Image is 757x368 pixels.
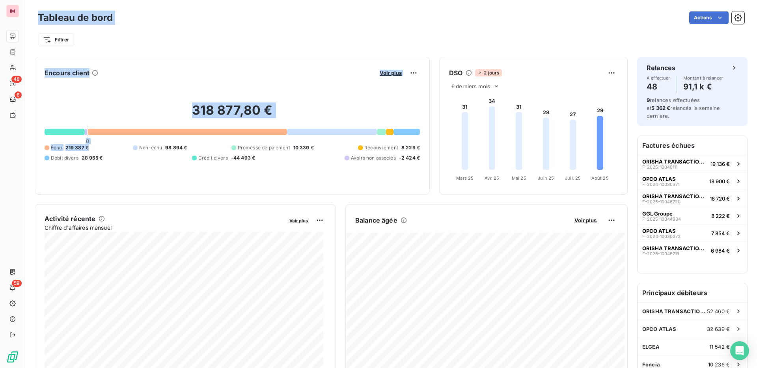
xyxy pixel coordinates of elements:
[6,5,19,17] div: IM
[572,217,599,224] button: Voir plus
[538,175,554,181] tspan: Juin 25
[399,154,420,162] span: -2 424 €
[647,80,670,93] h4: 48
[45,223,284,232] span: Chiffre d'affaires mensuel
[642,344,660,350] span: ELGEA
[642,326,677,332] span: OPCO ATLAS
[638,155,747,172] button: ORISHA TRANSACTION STUDIOF-2025-1004811119 136 €
[293,144,314,151] span: 10 330 €
[642,165,677,169] span: F-2025-10048111
[451,83,490,89] span: 6 derniers mois
[638,224,747,242] button: OPCO ATLASF-2024-100303737 854 €
[51,144,62,151] span: Échu
[15,91,22,99] span: 6
[642,234,681,239] span: F-2024-10030373
[638,136,747,155] h6: Factures échues
[475,69,502,76] span: 2 jours
[11,76,22,83] span: 48
[456,175,474,181] tspan: Mars 25
[683,80,723,93] h4: 91,1 k €
[38,11,113,25] h3: Tableau de bord
[709,178,730,184] span: 18 900 €
[642,245,708,251] span: ORISHA TRANSACTION STUDIO
[708,361,730,368] span: 10 236 €
[683,76,723,80] span: Montant à relancer
[638,242,747,259] button: ORISHA TRANSACTION STUDIOF-2025-100467196 984 €
[647,97,650,103] span: 9
[642,199,681,204] span: F-2025-10046720
[449,68,462,78] h6: DSO
[709,344,730,350] span: 11 542 €
[45,68,89,78] h6: Encours client
[642,308,707,314] span: ORISHA TRANSACTION STUDIO
[351,154,396,162] span: Avoirs non associés
[642,217,681,221] span: F-2025-10044984
[401,144,420,151] span: 8 229 €
[139,144,162,151] span: Non-échu
[647,76,670,80] span: À effectuer
[689,11,729,24] button: Actions
[647,97,720,119] span: relances effectuées et relancés la semaine dernière.
[6,77,19,90] a: 48
[642,193,707,199] span: ORISHA TRANSACTION STUDIO
[65,144,89,151] span: 219 387 €
[638,172,747,190] button: OPCO ATLASF-2024-1003037118 900 €
[711,247,730,254] span: 6 984 €
[591,175,609,181] tspan: Août 25
[38,33,74,46] button: Filtrer
[710,161,730,167] span: 19 136 €
[287,217,310,224] button: Voir plus
[642,176,676,182] span: OPCO ATLAS
[638,207,747,224] button: GGL GroupeF-2025-100449848 222 €
[512,175,526,181] tspan: Mai 25
[45,214,95,223] h6: Activité récente
[12,280,22,287] span: 59
[642,361,660,368] span: Foncia
[86,138,89,144] span: 0
[198,154,228,162] span: Crédit divers
[711,213,730,219] span: 8 222 €
[355,216,397,225] h6: Balance âgée
[711,230,730,236] span: 7 854 €
[651,105,670,111] span: 5 362 €
[6,351,19,363] img: Logo LeanPay
[565,175,581,181] tspan: Juil. 25
[647,63,675,72] h6: Relances
[231,154,255,162] span: -44 493 €
[638,190,747,207] button: ORISHA TRANSACTION STUDIOF-2025-1004672018 720 €
[707,308,730,314] span: 52 460 €
[642,158,707,165] span: ORISHA TRANSACTION STUDIO
[730,341,749,360] div: Open Intercom Messenger
[165,144,187,151] span: 98 894 €
[364,144,398,151] span: Recouvrement
[642,210,673,217] span: GGL Groupe
[377,69,404,76] button: Voir plus
[238,144,290,151] span: Promesse de paiement
[6,93,19,106] a: 6
[638,283,747,302] h6: Principaux débiteurs
[642,228,676,234] span: OPCO ATLAS
[574,217,597,223] span: Voir plus
[642,251,679,256] span: F-2025-10046719
[289,218,308,223] span: Voir plus
[45,102,420,126] h2: 318 877,80 €
[707,326,730,332] span: 32 639 €
[485,175,499,181] tspan: Avr. 25
[642,182,679,187] span: F-2024-10030371
[380,70,402,76] span: Voir plus
[710,195,730,202] span: 18 720 €
[51,154,78,162] span: Débit divers
[82,154,103,162] span: 28 955 €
